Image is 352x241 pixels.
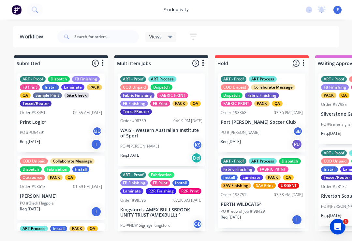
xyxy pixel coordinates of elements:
p: [PERSON_NAME] [20,193,102,199]
div: FABRIC PRINT [157,92,188,98]
div: URGENT [278,183,299,189]
div: SAV Print [253,183,276,189]
p: PO #PO54591 [20,130,45,135]
div: Laminate [120,188,143,194]
div: ART - Proof [120,172,146,178]
div: Order #98396 [120,197,146,203]
span: Views [149,33,162,40]
div: ART - Proof [20,76,46,82]
div: COD Unpaid [120,84,148,90]
div: SB [293,126,303,136]
div: FB Print [20,84,40,90]
div: Workflow [20,33,46,41]
div: FABRIC PRINT [221,101,252,106]
div: FB Finishing [72,76,100,82]
div: Fabrication [148,172,174,178]
div: Install [42,84,59,90]
div: PACK [47,175,63,180]
div: R2R Finishing [146,188,176,194]
div: 03:36 PM [DATE] [274,110,303,116]
p: Kingsford - AMEX BULLSBROOK UNITY TRUST (AMEXBULL) ^ [120,207,202,218]
div: Sample Print [33,92,62,98]
div: Laminate [61,84,84,90]
span: F [337,7,339,13]
div: Site Check [64,92,89,98]
span: 1 [343,219,348,224]
div: COD Unpaid [20,158,48,164]
div: ART - Proof [321,150,347,156]
div: I [292,215,302,225]
p: PERTH WILDCATS^ [221,202,303,207]
div: ART - ProofART ProcessDispatchFabric FinishingFABRIC PRINTInstallLaminatePACKQASAV FinishingSAV P... [218,156,305,228]
div: PACK [87,84,102,90]
p: Print Logic^ [20,120,102,125]
div: I [91,206,101,217]
div: Order #98451 [20,110,46,116]
div: Fabric Finishing [245,92,279,98]
div: 07:38 AM [DATE] [274,192,303,198]
div: ART - ProofDispatchFB FinishingFB PrintInstallLaminatePACKQASample PrintSite CheckTexcel/RouterOr... [17,74,105,152]
div: Dispatch [48,76,70,82]
div: FB Finishing [120,180,148,186]
div: Dispatch [151,84,172,90]
div: 07:30 AM [DATE] [173,197,202,203]
div: Collaborate Message [251,84,295,90]
div: Outsource [20,175,45,180]
p: Req. [DATE] [221,214,241,220]
div: QA [65,175,76,180]
p: Req. [DATE] [20,206,40,212]
div: Install [321,166,338,172]
div: QA [20,92,31,98]
div: QA [283,175,294,180]
div: PACK [265,175,281,180]
div: GD [193,219,202,229]
div: PACK [69,226,85,232]
div: I [91,139,101,149]
iframe: Intercom live chat [330,219,345,234]
p: WAIS - Western Australian Institute of Sport [120,128,202,139]
div: Collaborate Message [50,158,95,164]
div: Texcel/Router [20,101,51,106]
div: Texcel/Router [120,109,152,115]
div: Install [50,226,67,232]
div: Order #97985 [321,102,347,107]
p: Req. [DATE] [221,139,241,145]
div: COD UnpaidCollaborate MessageDispatchFabricationInstallOutsourcePACKQAOrder #9861801:59 PM [DATE]... [17,156,105,220]
p: PO #redo of job # 98429 [221,208,265,214]
div: COD Unpaid [321,158,349,164]
div: 01:59 PM [DATE] [73,184,102,190]
div: Install [72,166,89,172]
div: Fabric Finishing [120,92,154,98]
div: Order #98368 [221,110,246,116]
div: GD [92,126,102,136]
div: FB Print [150,180,170,186]
div: ART - Proof [221,158,246,164]
div: Fabrication [44,166,70,172]
img: Factory [12,5,22,15]
div: Order #98751 [221,192,246,198]
div: ART - ProofART ProcessCOD UnpaidCollaborate MessageDispatchFabric FinishingFABRIC PRINTPACKQAOrde... [218,74,305,152]
div: Dispatch [221,92,242,98]
div: ART - ProofART ProcessCOD UnpaidDispatchFabric FinishingFABRIC PRINTFB FinishingFB PrintPACKQATex... [118,74,205,166]
div: productivity [160,5,192,15]
div: ART Process [249,76,277,82]
p: PO #trailer signs [321,121,351,127]
div: KS [193,140,202,150]
div: Del [191,153,202,163]
div: FB Print [150,101,170,106]
div: QA [272,101,283,106]
div: Dispatch [279,158,301,164]
div: Dispatch [20,166,42,172]
div: PACK [321,92,336,98]
div: 06:55 AM [DATE] [73,110,102,116]
div: PACK [172,101,188,106]
div: Fabric Finishing [221,166,255,172]
div: ART Process [148,76,176,82]
div: PACK [254,101,270,106]
div: Install [221,175,238,180]
p: PO #NEW Signage Kingsford [120,222,170,228]
div: QA [87,226,98,232]
div: Order #98132 [321,184,347,190]
div: SAV Finishing [221,183,251,189]
div: QA [190,101,201,106]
